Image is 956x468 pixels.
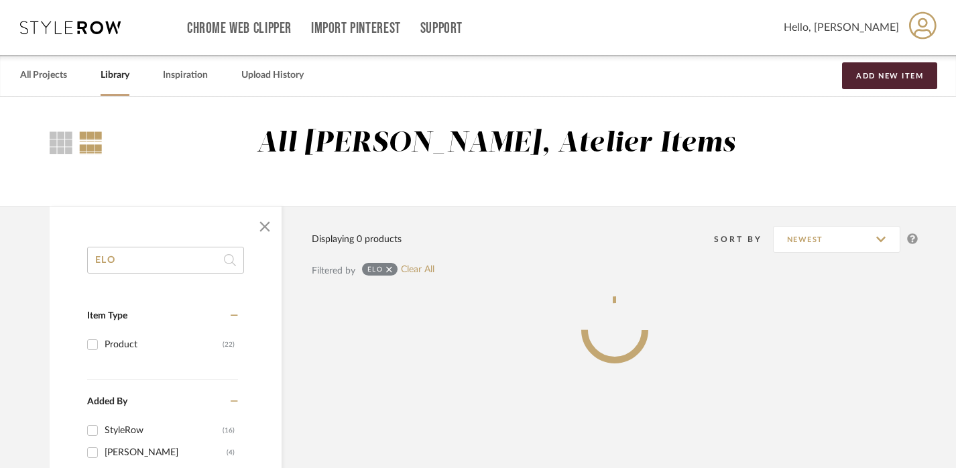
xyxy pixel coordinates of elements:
button: Close [251,213,278,240]
div: Sort By [714,233,773,246]
div: Product [105,334,223,355]
span: Hello, [PERSON_NAME] [784,19,899,36]
a: Inspiration [163,66,208,84]
span: Item Type [87,311,127,320]
button: Add New Item [842,62,937,89]
div: (22) [223,334,235,355]
div: All [PERSON_NAME], Atelier Items [257,127,735,161]
div: [PERSON_NAME] [105,442,227,463]
a: Library [101,66,129,84]
a: Support [420,23,463,34]
a: Import Pinterest [311,23,401,34]
div: StyleRow [105,420,223,441]
input: Search within 0 results [87,247,244,274]
a: Clear All [401,264,434,276]
div: Filtered by [312,264,355,278]
div: (16) [223,420,235,441]
div: Displaying 0 products [312,232,402,247]
div: ELO [367,265,383,274]
a: Chrome Web Clipper [187,23,292,34]
a: Upload History [241,66,304,84]
span: Added By [87,397,127,406]
div: (4) [227,442,235,463]
a: All Projects [20,66,67,84]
